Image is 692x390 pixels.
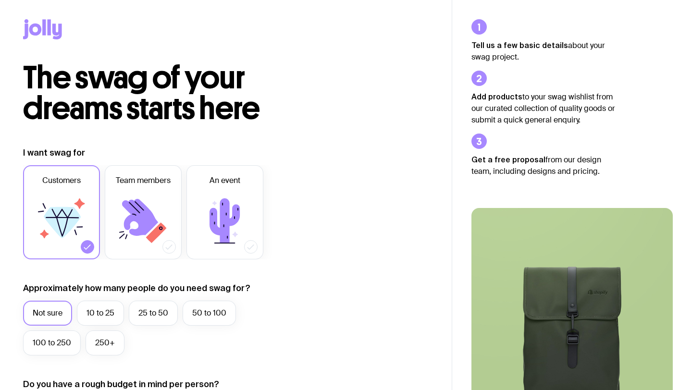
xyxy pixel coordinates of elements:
span: The swag of your dreams starts here [23,59,260,127]
label: 25 to 50 [129,301,178,326]
p: about your swag project. [471,39,616,63]
span: Team members [116,175,171,186]
span: An event [210,175,240,186]
p: to your swag wishlist from our curated collection of quality goods or submit a quick general enqu... [471,91,616,126]
label: Do you have a rough budget in mind per person? [23,378,219,390]
span: Customers [42,175,81,186]
label: Approximately how many people do you need swag for? [23,282,250,294]
label: I want swag for [23,147,85,158]
label: 100 to 250 [23,330,81,355]
strong: Tell us a few basic details [471,41,568,49]
strong: Add products [471,92,522,101]
label: 250+ [86,330,124,355]
strong: Get a free proposal [471,155,545,164]
p: from our design team, including designs and pricing. [471,154,616,177]
label: 10 to 25 [77,301,124,326]
label: Not sure [23,301,72,326]
label: 50 to 100 [183,301,236,326]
